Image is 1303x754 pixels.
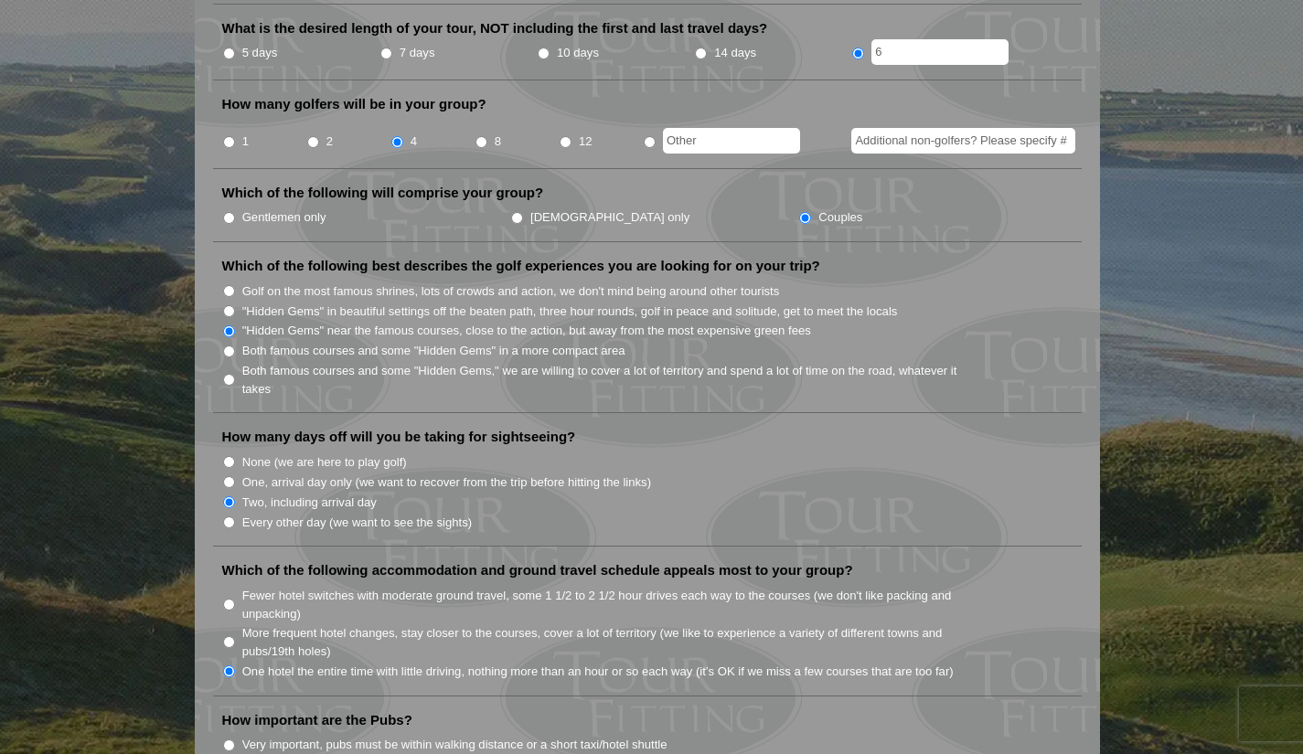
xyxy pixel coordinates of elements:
label: What is the desired length of your tour, NOT including the first and last travel days? [222,19,768,37]
label: 5 days [242,44,278,62]
label: How many days off will you be taking for sightseeing? [222,428,576,446]
label: Couples [818,208,862,227]
label: Both famous courses and some "Hidden Gems" in a more compact area [242,342,625,360]
input: Additional non-golfers? Please specify # [851,128,1075,154]
label: Golf on the most famous shrines, lots of crowds and action, we don't mind being around other tour... [242,282,780,301]
input: Other [663,128,800,154]
label: One hotel the entire time with little driving, nothing more than an hour or so each way (it’s OK ... [242,663,954,681]
label: None (we are here to play golf) [242,453,407,472]
label: 4 [411,133,417,151]
label: 14 days [714,44,756,62]
label: Which of the following best describes the golf experiences you are looking for on your trip? [222,257,820,275]
label: How many golfers will be in your group? [222,95,486,113]
label: Fewer hotel switches with moderate ground travel, some 1 1/2 to 2 1/2 hour drives each way to the... [242,587,977,622]
label: More frequent hotel changes, stay closer to the courses, cover a lot of territory (we like to exp... [242,624,977,660]
label: "Hidden Gems" near the famous courses, close to the action, but away from the most expensive gree... [242,322,811,340]
label: 1 [242,133,249,151]
label: Every other day (we want to see the sights) [242,514,472,532]
label: Gentlemen only [242,208,326,227]
label: Both famous courses and some "Hidden Gems," we are willing to cover a lot of territory and spend ... [242,362,977,398]
label: [DEMOGRAPHIC_DATA] only [530,208,689,227]
label: 2 [326,133,333,151]
label: 12 [579,133,593,151]
label: How important are the Pubs? [222,711,412,729]
label: Two, including arrival day [242,494,377,512]
input: Other [871,39,1009,65]
label: Which of the following will comprise your group? [222,184,544,202]
label: Very important, pubs must be within walking distance or a short taxi/hotel shuttle [242,736,668,754]
label: One, arrival day only (we want to recover from the trip before hitting the links) [242,473,651,492]
label: 8 [495,133,501,151]
label: 10 days [557,44,599,62]
label: "Hidden Gems" in beautiful settings off the beaten path, three hour rounds, golf in peace and sol... [242,303,898,321]
label: Which of the following accommodation and ground travel schedule appeals most to your group? [222,561,853,579]
label: 7 days [400,44,435,62]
